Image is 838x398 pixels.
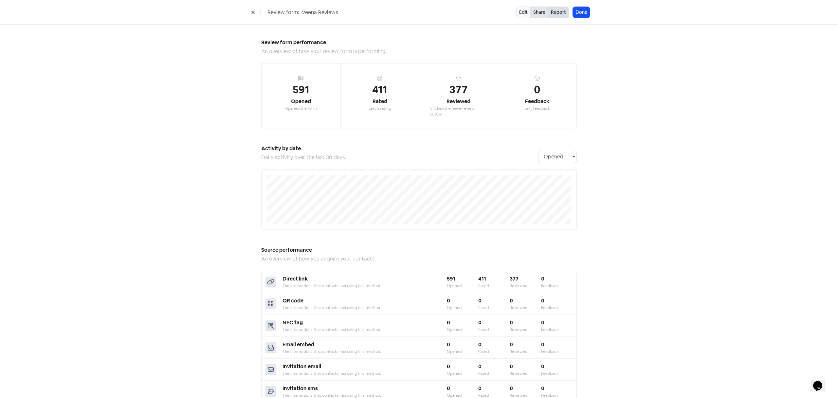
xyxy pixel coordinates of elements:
[447,305,478,311] div: Opened
[282,341,314,348] b: Email embed
[541,275,544,282] b: 0
[282,349,447,354] div: The interactions that contacts had using this method.
[541,327,573,333] div: Feedback
[282,363,321,370] b: Invitation email
[285,105,317,111] div: Opened the form
[447,363,450,370] b: 0
[261,245,577,255] h5: Source performance
[478,327,510,333] div: Rated
[478,349,510,354] div: Rated
[282,371,447,376] div: The interactions that contacts had using this method.
[282,275,308,282] b: Direct link
[478,385,482,392] b: 0
[261,154,538,161] div: Daily activity over the last 30 days.
[447,283,478,289] div: Opened
[510,283,541,289] div: Reviewed
[446,98,470,105] div: Reviewed
[282,283,447,289] div: The interactions that contacts had using this method.
[548,7,569,18] button: Report
[510,297,513,304] b: 0
[261,255,577,263] div: An overview of how you acquire your contacts.
[478,363,482,370] b: 0
[293,82,309,98] div: 591
[447,319,450,326] b: 0
[449,82,467,98] div: 377
[541,349,573,354] div: Feedback
[478,371,510,376] div: Rated
[430,105,487,117] div: Clicked the leave review button
[510,305,541,311] div: Reviewed
[447,385,450,392] b: 0
[510,385,513,392] b: 0
[447,297,450,304] b: 0
[261,38,577,47] h5: Review form performance
[447,327,478,333] div: Opened
[478,275,486,282] b: 411
[811,372,831,391] iframe: chat widget
[534,82,540,98] div: 0
[373,98,387,105] div: Rated
[282,305,447,311] div: The interactions that contacts had using this method.
[541,283,573,289] div: Feedback
[478,297,482,304] b: 0
[541,319,544,326] b: 0
[573,7,590,18] button: Done
[510,363,513,370] b: 0
[510,327,541,333] div: Reviewed
[510,275,519,282] b: 377
[510,319,513,326] b: 0
[447,349,478,354] div: Opened
[447,371,478,376] div: Opened
[447,341,450,348] b: 0
[530,7,548,18] a: Share
[541,297,544,304] b: 0
[282,319,303,326] b: NFC tag
[478,341,482,348] b: 0
[478,283,510,289] div: Rated
[524,105,550,111] div: Left feedback
[541,371,573,376] div: Feedback
[510,341,513,348] b: 0
[478,305,510,311] div: Rated
[525,98,549,105] div: Feedback
[478,319,482,326] b: 0
[372,82,387,98] div: 411
[541,385,544,392] b: 0
[291,98,311,105] div: Opened
[541,341,544,348] b: 0
[267,9,299,16] span: Review form:
[282,327,447,333] div: The interactions that contacts had using this method.
[541,363,544,370] b: 0
[510,349,541,354] div: Reviewed
[369,105,391,111] div: Left a rating
[282,297,303,304] b: QR code
[261,47,577,55] div: An overview of how your review form is performing.
[510,371,541,376] div: Reviewed
[261,144,538,154] h5: Activity by date
[447,275,455,282] b: 591
[541,305,573,311] div: Feedback
[282,385,318,392] b: Invitation sms
[516,7,531,18] a: Edit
